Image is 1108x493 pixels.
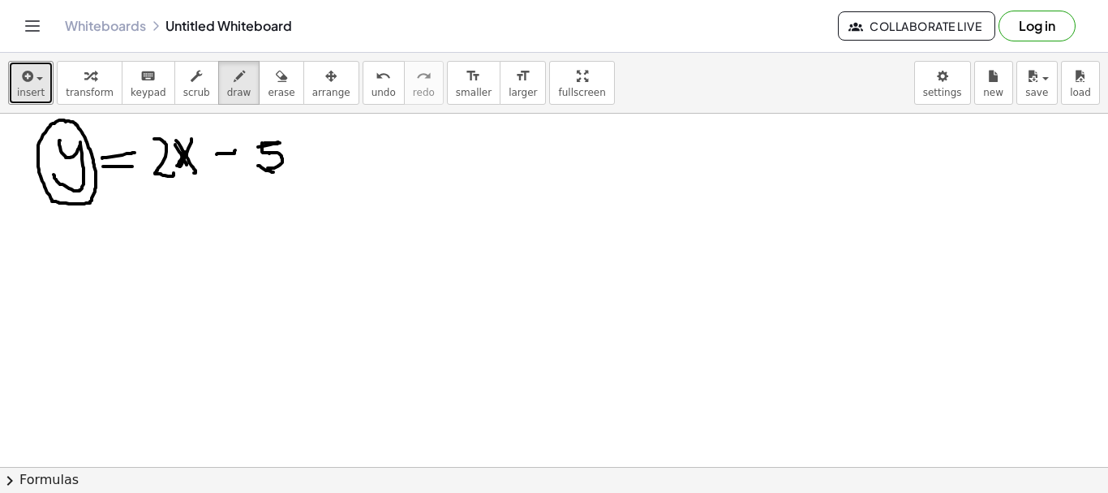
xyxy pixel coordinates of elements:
button: undoundo [363,61,405,105]
button: new [974,61,1013,105]
span: undo [371,87,396,98]
span: arrange [312,87,350,98]
span: erase [268,87,294,98]
button: Collaborate Live [838,11,995,41]
i: undo [376,67,391,86]
button: keyboardkeypad [122,61,175,105]
span: keypad [131,87,166,98]
i: redo [416,67,432,86]
span: Collaborate Live [852,19,981,33]
button: format_sizesmaller [447,61,500,105]
i: format_size [466,67,481,86]
span: insert [17,87,45,98]
button: redoredo [404,61,444,105]
button: transform [57,61,122,105]
button: erase [259,61,303,105]
span: load [1070,87,1091,98]
button: draw [218,61,260,105]
span: scrub [183,87,210,98]
i: keyboard [140,67,156,86]
span: new [983,87,1003,98]
button: Log in [998,11,1076,41]
button: Toggle navigation [19,13,45,39]
span: redo [413,87,435,98]
button: save [1016,61,1058,105]
a: Whiteboards [65,18,146,34]
span: save [1025,87,1048,98]
span: settings [923,87,962,98]
span: draw [227,87,251,98]
button: arrange [303,61,359,105]
span: transform [66,87,114,98]
button: load [1061,61,1100,105]
button: fullscreen [549,61,614,105]
span: larger [509,87,537,98]
button: format_sizelarger [500,61,546,105]
span: fullscreen [558,87,605,98]
i: format_size [515,67,530,86]
span: smaller [456,87,492,98]
button: scrub [174,61,219,105]
button: insert [8,61,54,105]
button: settings [914,61,971,105]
